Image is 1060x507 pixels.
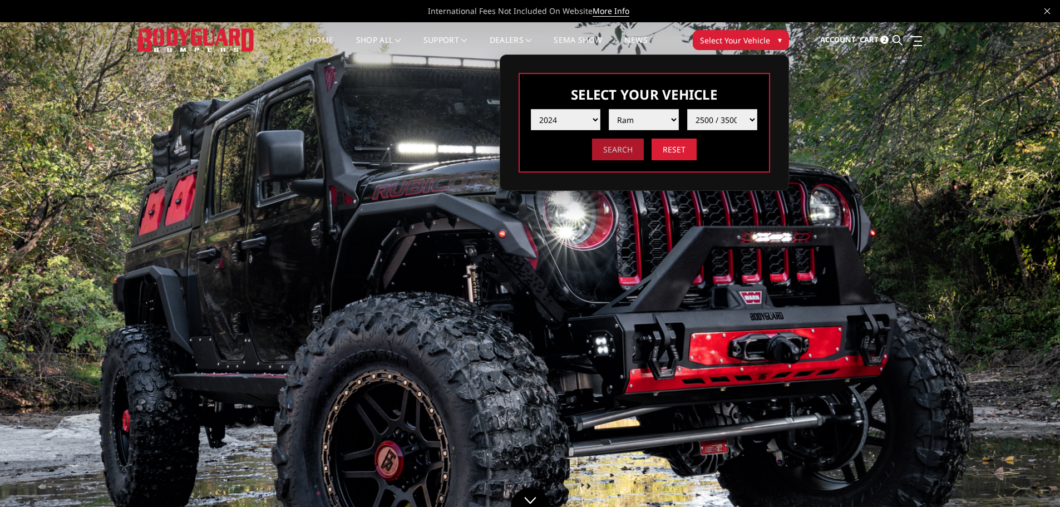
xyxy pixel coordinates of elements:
a: Click to Down [511,488,550,507]
input: Search [592,139,644,160]
a: More Info [593,6,629,17]
a: shop all [356,36,401,58]
span: 2 [880,36,889,44]
a: News [624,36,647,58]
input: Reset [652,139,697,160]
span: ▾ [778,34,782,46]
button: 3 of 5 [1009,314,1020,332]
button: 4 of 5 [1009,332,1020,350]
span: Cart [860,35,879,45]
iframe: Chat Widget [1004,454,1060,507]
button: Select Your Vehicle [693,30,789,50]
a: Account [820,25,856,55]
a: Dealers [490,36,532,58]
h3: Select Your Vehicle [531,85,758,104]
img: BODYGUARD BUMPERS [138,28,255,51]
a: Home [309,36,333,58]
span: Select Your Vehicle [700,35,770,46]
button: 1 of 5 [1009,278,1020,296]
a: SEMA Show [554,36,602,58]
a: Support [423,36,467,58]
button: 5 of 5 [1009,350,1020,367]
a: Cart 2 [860,25,889,55]
span: Account [820,35,856,45]
button: 2 of 5 [1009,296,1020,314]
